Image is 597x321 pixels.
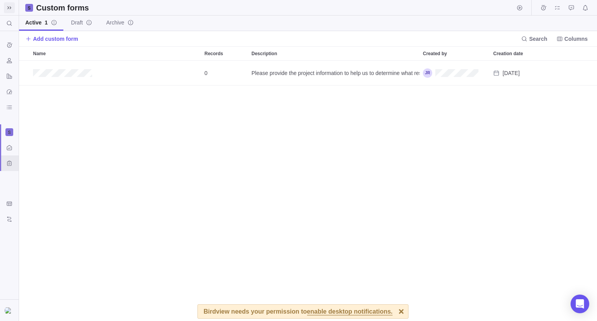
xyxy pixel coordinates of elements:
span: Notifications [580,2,591,13]
div: grid [19,61,597,321]
span: Name [33,50,46,58]
span: Created by [423,50,447,58]
span: Aug 5 [503,69,520,77]
div: Records [201,47,248,60]
span: enable desktop notifications. [307,309,393,316]
svg: info-description [127,19,134,26]
div: Created by [420,47,490,60]
span: 0 [204,69,208,77]
div: sophiegonthier@toquaht.ca [5,306,14,315]
span: 1 [45,19,48,26]
a: Time logs [538,6,549,12]
span: Draft [71,19,83,26]
span: Search [518,33,550,44]
div: Birdview needs your permission to [204,305,393,318]
div: Open Intercom Messenger [571,295,589,313]
span: Time logs [538,2,549,13]
span: Columns [564,35,588,43]
a: Draftinfo-description [65,16,98,31]
img: Show [5,307,14,314]
span: Start timer [514,2,525,13]
span: My assignments [552,2,563,13]
a: Approval requests [566,6,577,12]
div: Records [201,61,248,85]
div: Creation date [490,47,560,60]
span: Records [204,50,223,58]
div: Name [30,61,201,85]
div: Created by [420,61,490,85]
div: Please provide the project information to help us to determine what resources your project requires [248,61,420,85]
span: Add custom form [33,35,78,43]
span: Description [251,50,277,58]
span: Active [25,19,48,26]
span: Columns [553,33,591,44]
svg: info-description [51,19,57,26]
span: Archive [106,19,124,26]
span: Please provide the project information to help us to determine what resources your project requires [251,69,420,77]
a: Archiveinfo-description [100,16,140,31]
div: Creation date [490,61,560,85]
span: Creation date [493,50,523,58]
div: Description [248,61,420,85]
div: 0 [201,61,248,85]
svg: info-description [86,19,92,26]
a: Active1info-description [19,16,63,31]
span: Approval requests [566,2,577,13]
a: My assignments [552,6,563,12]
div: Joseph Rotenberg [420,61,490,85]
div: Description [248,47,420,60]
h2: Custom forms [36,2,89,13]
div: Name [30,47,201,60]
span: Search [529,35,547,43]
span: Add custom form [25,33,78,44]
a: Notifications [580,6,591,12]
